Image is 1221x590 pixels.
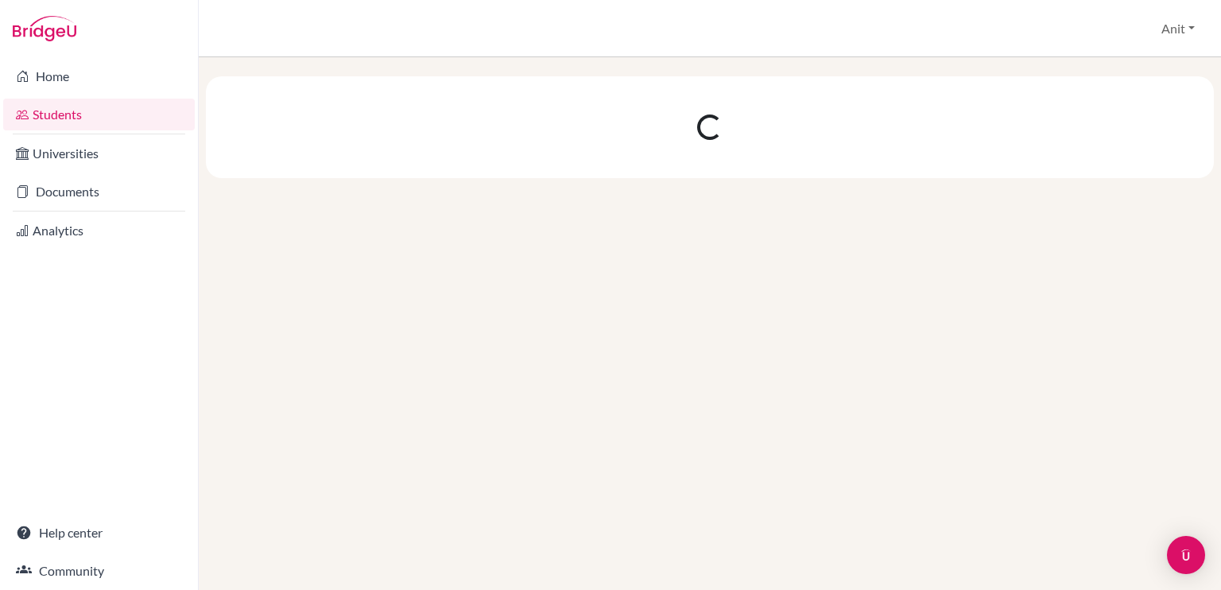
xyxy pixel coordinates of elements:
[3,517,195,549] a: Help center
[3,176,195,208] a: Documents
[3,99,195,130] a: Students
[3,555,195,587] a: Community
[1167,536,1205,574] div: Open Intercom Messenger
[3,215,195,246] a: Analytics
[1154,14,1202,44] button: Anit
[3,60,195,92] a: Home
[13,16,76,41] img: Bridge-U
[3,138,195,169] a: Universities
